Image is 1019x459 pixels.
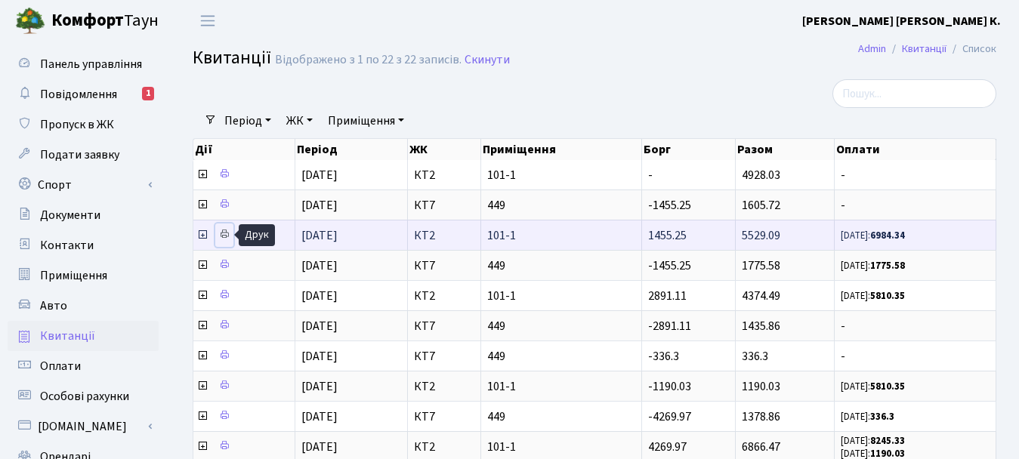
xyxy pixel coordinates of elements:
a: Особові рахунки [8,381,159,411]
span: -1455.25 [648,197,691,214]
a: Оплати [8,351,159,381]
span: 449 [487,411,635,423]
span: Повідомлення [40,86,117,103]
span: [DATE] [301,227,338,244]
th: ЖК [408,139,481,160]
span: Приміщення [40,267,107,284]
span: -1190.03 [648,378,691,395]
span: Особові рахунки [40,388,129,405]
th: Разом [736,139,835,160]
span: [DATE] [301,167,338,183]
a: Панель управління [8,49,159,79]
span: 1775.58 [742,257,780,274]
span: 1378.86 [742,408,780,425]
small: [DATE]: [841,410,894,424]
a: [DOMAIN_NAME] [8,411,159,442]
span: 6866.47 [742,439,780,455]
b: 5810.35 [870,289,905,303]
span: -2891.11 [648,318,691,334]
span: -1455.25 [648,257,691,274]
span: 1455.25 [648,227,687,244]
span: Контакти [40,237,94,254]
b: 5810.35 [870,380,905,393]
span: КТ2 [414,229,474,242]
th: Борг [642,139,736,160]
div: Друк [239,224,275,246]
a: Квитанції [8,321,159,351]
th: Оплати [835,139,996,160]
span: 449 [487,320,635,332]
span: [DATE] [301,378,338,395]
b: Комфорт [51,8,124,32]
span: Документи [40,207,100,223]
span: [DATE] [301,348,338,365]
span: [DATE] [301,318,338,334]
a: Скинути [465,53,510,67]
span: КТ2 [414,380,474,393]
th: Дії [193,139,295,160]
div: 1 [142,87,154,100]
small: [DATE]: [841,380,905,393]
div: Відображено з 1 по 22 з 22 записів. [275,53,462,67]
a: Період [218,108,277,134]
span: Таун [51,8,159,34]
span: - [841,199,990,211]
a: Спорт [8,170,159,200]
span: 101-1 [487,380,635,393]
span: Панель управління [40,56,142,72]
span: [DATE] [301,197,338,214]
span: КТ7 [414,411,474,423]
b: 336.3 [870,410,894,424]
a: Приміщення [322,108,410,134]
span: -4269.97 [648,408,691,425]
small: [DATE]: [841,229,905,242]
input: Пошук... [832,79,996,108]
span: 101-1 [487,290,635,302]
b: 1775.58 [870,259,905,273]
small: [DATE]: [841,259,905,273]
small: [DATE]: [841,434,905,448]
span: КТ7 [414,199,474,211]
span: КТ7 [414,320,474,332]
span: 449 [487,199,635,211]
th: Період [295,139,408,160]
span: 1605.72 [742,197,780,214]
span: 1435.86 [742,318,780,334]
span: Оплати [40,358,81,374]
a: Документи [8,200,159,230]
span: КТ2 [414,290,474,302]
span: КТ2 [414,441,474,453]
span: Квитанції [40,328,95,344]
a: ЖК [280,108,319,134]
li: Список [946,41,996,57]
span: - [841,320,990,332]
span: [DATE] [301,408,338,425]
span: [DATE] [301,257,338,274]
span: - [841,350,990,362]
b: 8245.33 [870,434,905,448]
span: 4374.49 [742,288,780,304]
span: 449 [487,350,635,362]
span: Подати заявку [40,146,119,163]
a: Подати заявку [8,140,159,170]
span: 5529.09 [742,227,780,244]
span: [DATE] [301,439,338,455]
a: Авто [8,291,159,321]
span: 1190.03 [742,378,780,395]
span: Квитанції [193,45,271,71]
span: Пропуск в ЖК [40,116,114,133]
span: КТ7 [414,350,474,362]
a: [PERSON_NAME] [PERSON_NAME] К. [802,12,1001,30]
span: 4269.97 [648,439,687,455]
span: -336.3 [648,348,679,365]
span: 101-1 [487,229,635,242]
th: Приміщення [481,139,642,160]
span: 101-1 [487,441,635,453]
small: [DATE]: [841,289,905,303]
span: КТ2 [414,169,474,181]
a: Квитанції [902,41,946,57]
span: КТ7 [414,260,474,272]
span: Авто [40,297,67,314]
b: [PERSON_NAME] [PERSON_NAME] К. [802,13,1001,29]
a: Контакти [8,230,159,260]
